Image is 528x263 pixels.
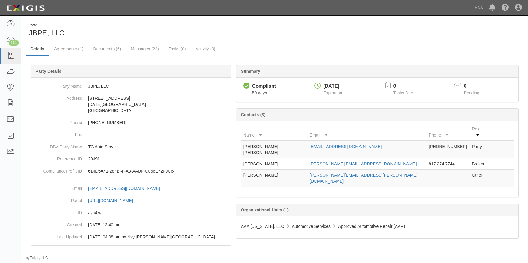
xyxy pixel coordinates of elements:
span: Tasks Due [393,90,413,95]
a: [EMAIL_ADDRESS][DOMAIN_NAME] [310,144,382,149]
div: 114 [9,40,19,46]
div: Party [28,23,64,28]
td: Broker [469,158,489,170]
span: AAA [US_STATE], LLC [241,224,284,229]
td: Other [469,170,489,187]
dd: 04/08/2025 04:08 pm by Nsy Archibong-Usoro [33,231,228,243]
a: Exigis, LLC [30,256,48,260]
a: Tasks (0) [164,43,190,55]
a: Activity (0) [191,43,220,55]
dt: DBA Party Name [33,141,82,150]
p: 0 [393,83,420,90]
dt: ComplianceProfileID [33,165,82,174]
dd: JBPE, LLC [33,80,228,92]
a: [PERSON_NAME][EMAIL_ADDRESS][PERSON_NAME][DOMAIN_NAME] [310,173,418,184]
th: Role [469,123,489,141]
dt: Reference ID [33,153,82,162]
dd: [PHONE_NUMBER] [33,116,228,129]
a: Details [26,43,49,56]
a: Messages (22) [126,43,163,55]
dt: Fax [33,129,82,138]
dt: Address [33,92,82,101]
th: Name [241,123,307,141]
a: AAA [471,2,486,14]
p: 614D5A41-284B-4FA3-AADF-C066E72F9C64 [88,168,228,174]
dd: [STREET_ADDRESS] [DATE][GEOGRAPHIC_DATA] [GEOGRAPHIC_DATA] [33,92,228,116]
th: Email [307,123,426,141]
dt: Last Updated [33,231,82,240]
img: logo-5460c22ac91f19d4615b14bd174203de0afe785f0fc80cf4dbbc73dc1793850b.png [5,3,46,14]
div: [EMAIL_ADDRESS][DOMAIN_NAME] [88,185,160,191]
dt: Party Name [33,80,82,89]
span: Approved Automotive Repair (AAR) [338,224,405,229]
div: JBPE, LLC [26,23,270,38]
p: 20491 [88,156,228,162]
td: [PERSON_NAME] [241,158,307,170]
dt: ID [33,207,82,216]
td: Party [469,141,489,158]
b: Organizational Units (1) [241,207,289,212]
i: Compliant [243,83,250,89]
dt: Phone [33,116,82,126]
a: Agreements (1) [50,43,88,55]
div: [DATE] [323,83,342,90]
dt: Created [33,219,82,228]
p: TC Auto Service [88,144,228,150]
dt: Portal [33,194,82,204]
span: JBPE, LLC [29,29,64,37]
td: [PHONE_NUMBER] [426,141,469,158]
span: Since 07/23/2025 [252,90,267,95]
a: [URL][DOMAIN_NAME] [88,198,140,203]
dt: Email [33,182,82,191]
td: [PERSON_NAME] [PERSON_NAME] [241,141,307,158]
span: Pending [464,90,479,95]
p: 0 [464,83,487,90]
div: Compliant [252,83,276,90]
span: Expiration [323,90,342,95]
b: Summary [241,69,260,74]
a: [EMAIL_ADDRESS][DOMAIN_NAME] [88,186,167,191]
b: Contacts (3) [241,112,266,117]
span: Automotive Services [292,224,331,229]
small: by [26,255,48,261]
dd: aya4jw [33,207,228,219]
a: [PERSON_NAME][EMAIL_ADDRESS][DOMAIN_NAME] [310,161,417,166]
th: Phone [426,123,469,141]
a: Documents (6) [88,43,125,55]
td: [PERSON_NAME] [241,170,307,187]
b: Party Details [36,69,61,74]
td: 817.274.7744 [426,158,469,170]
i: Help Center - Complianz [502,4,509,12]
dd: 03/10/2023 12:40 am [33,219,228,231]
